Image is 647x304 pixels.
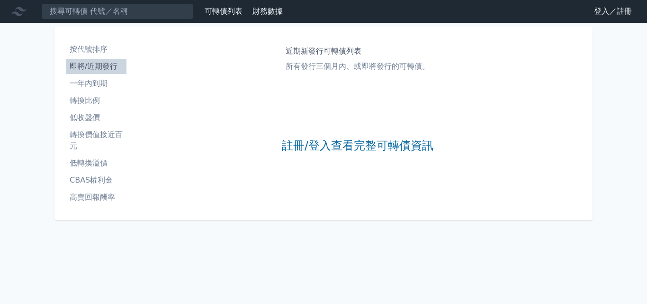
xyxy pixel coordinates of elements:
a: 註冊/登入查看完整可轉債資訊 [282,138,433,154]
a: 低轉換溢價 [66,156,126,171]
a: 高賣回報酬率 [66,190,126,205]
li: 即將/近期發行 [66,61,126,72]
a: 可轉債列表 [205,7,243,16]
li: 低轉換溢價 [66,157,126,169]
a: 轉換比例 [66,93,126,108]
li: 低收盤價 [66,112,126,123]
a: 登入／註冊 [586,4,639,19]
li: 一年內到期 [66,78,126,89]
li: CBAS權利金 [66,175,126,186]
a: 財務數據 [252,7,283,16]
a: 轉換價值接近百元 [66,127,126,154]
li: 按代號排序 [66,44,126,55]
a: 低收盤價 [66,110,126,125]
li: 轉換比例 [66,95,126,106]
a: CBAS權利金 [66,173,126,188]
a: 即將/近期發行 [66,59,126,74]
h1: 近期新發行可轉債列表 [286,46,430,57]
li: 轉換價值接近百元 [66,129,126,152]
input: 搜尋可轉債 代號／名稱 [42,3,193,19]
a: 按代號排序 [66,42,126,57]
p: 所有發行三個月內、或即將發行的可轉債。 [286,61,430,72]
a: 一年內到期 [66,76,126,91]
li: 高賣回報酬率 [66,192,126,203]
